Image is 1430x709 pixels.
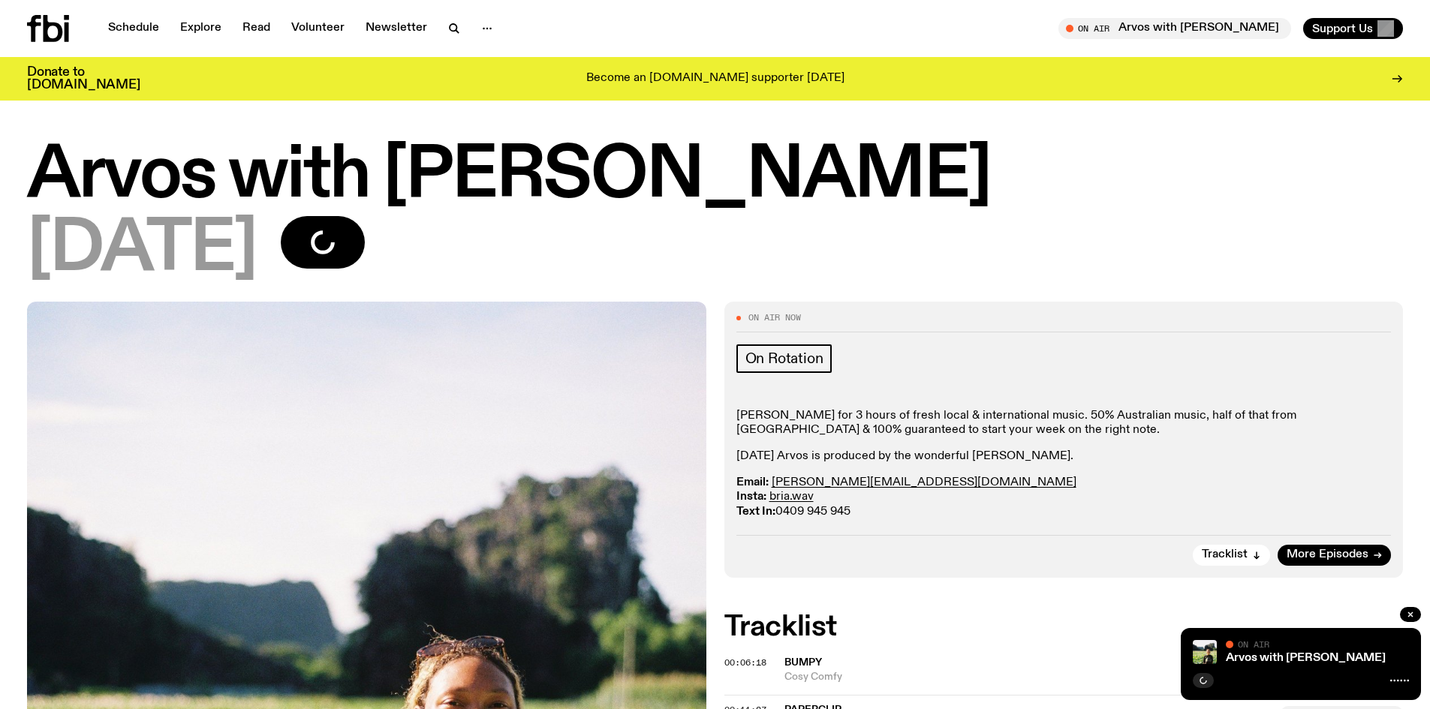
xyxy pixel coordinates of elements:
[27,66,140,92] h3: Donate to [DOMAIN_NAME]
[724,656,766,668] span: 00:06:18
[784,670,1272,684] span: Cosy Comfy
[171,18,230,39] a: Explore
[1312,22,1373,35] span: Support Us
[1226,652,1386,664] a: Arvos with [PERSON_NAME]
[1287,549,1368,560] span: More Episodes
[736,449,1392,464] p: [DATE] Arvos is produced by the wonderful [PERSON_NAME].
[736,506,775,518] strong: Text In:
[724,614,1404,641] h2: Tracklist
[27,143,1403,210] h1: Arvos with [PERSON_NAME]
[769,491,814,503] a: bria.wav
[1193,545,1270,566] button: Tracklist
[1278,545,1391,566] a: More Episodes
[745,350,823,367] span: On Rotation
[736,491,766,503] strong: Insta:
[736,344,832,373] a: On Rotation
[784,657,822,668] span: Bumpy
[1238,639,1269,649] span: On Air
[1058,18,1291,39] button: On AirArvos with [PERSON_NAME]
[282,18,354,39] a: Volunteer
[99,18,168,39] a: Schedule
[1193,640,1217,664] img: Bri is smiling and wearing a black t-shirt. She is standing in front of a lush, green field. Ther...
[357,18,436,39] a: Newsletter
[233,18,279,39] a: Read
[27,216,257,284] span: [DATE]
[586,72,844,86] p: Become an [DOMAIN_NAME] supporter [DATE]
[1303,18,1403,39] button: Support Us
[748,314,801,322] span: On Air Now
[772,476,1076,488] a: [PERSON_NAME][EMAIL_ADDRESS][DOMAIN_NAME]
[736,476,1392,519] p: 0409 945 945
[736,476,769,488] strong: Email:
[1202,549,1248,560] span: Tracklist
[736,409,1392,437] p: [PERSON_NAME] for 3 hours of fresh local & international music. ​50% Australian music, half of th...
